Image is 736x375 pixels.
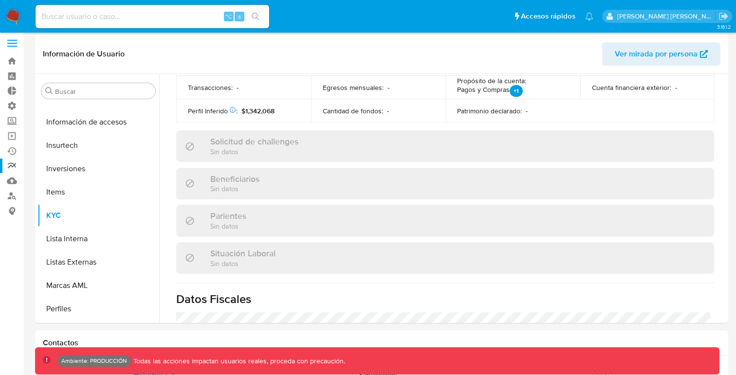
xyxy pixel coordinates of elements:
div: Situación LaboralSin datos [176,242,714,274]
p: - [387,107,389,115]
p: Transacciones : [188,83,233,92]
p: Propósito de la cuenta : [457,76,526,85]
button: KYC [37,204,159,227]
span: $1,342,068 [241,106,275,116]
p: - [675,83,677,92]
button: Marcas AML [37,274,159,297]
button: search-icon [245,10,265,23]
input: Buscar usuario o caso... [36,10,269,23]
h3: Beneficiarios [210,174,259,184]
p: Sin datos [210,184,259,193]
button: Listas Externas [37,250,159,274]
h1: Contactos [43,338,720,348]
button: Ver mirada por persona [602,42,720,66]
input: Buscar [55,87,151,96]
button: Perfiles [37,297,159,321]
span: Accesos rápidos [521,11,575,21]
button: Información de accesos [37,110,159,134]
h3: Solicitud de challenges [210,136,298,147]
button: Inversiones [37,157,159,180]
span: ⌥ [225,12,232,21]
button: Buscar [45,87,53,95]
p: Sin datos [210,259,276,268]
button: Lista Interna [37,227,159,250]
div: BeneficiariosSin datos [176,168,714,199]
a: Salir [718,11,729,21]
h1: Información de Usuario [43,49,125,59]
button: Insurtech [37,134,159,157]
p: carolina.romo@mercadolibre.com.co [617,12,716,21]
p: Pagos y Compras [457,85,523,99]
p: +1 [510,85,523,97]
p: Egresos mensuales : [323,83,384,92]
h3: Situación Laboral [210,248,276,259]
p: - [237,83,239,92]
button: Items [37,180,159,204]
p: - [387,83,389,92]
div: Solicitud de challengesSin datos [176,130,714,162]
p: Sin datos [210,221,246,231]
span: Ver mirada por persona [615,42,698,66]
p: Sin datos [210,147,298,156]
p: Cantidad de fondos : [323,107,383,115]
p: Patrimonio declarado : [457,107,522,115]
a: Notificaciones [585,12,593,20]
p: Todas las acciones impactan usuarios reales, proceda con precaución. [131,357,345,366]
h3: Parientes [210,211,246,221]
div: ParientesSin datos [176,205,714,236]
p: Perfil Inferido : [188,107,238,115]
h1: Datos Fiscales [176,292,714,306]
span: s [238,12,241,21]
p: Ambiente: PRODUCCIÓN [61,359,127,363]
p: Cuenta financiera exterior : [592,83,671,92]
p: - [526,107,528,115]
button: Restricciones Nuevo Mundo [37,321,159,344]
